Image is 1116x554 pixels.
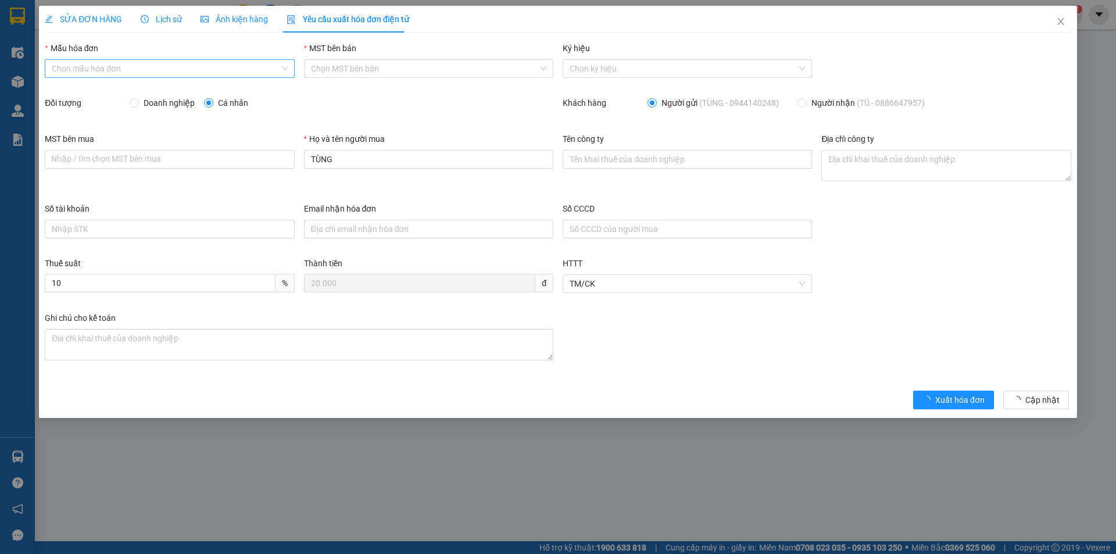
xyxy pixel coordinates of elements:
span: clock-circle [141,15,149,23]
label: Thành tiền [304,259,342,268]
label: Tên công ty [563,134,604,144]
span: edit [45,15,53,23]
label: Địa chỉ công ty [821,134,874,144]
label: Số tài khoản [45,204,90,213]
span: SỬA ĐƠN HÀNG [45,15,122,24]
label: Số CCCD [563,204,595,213]
button: Xuất hóa đơn [913,391,994,409]
span: Cá nhân [213,96,253,109]
input: Tên công ty [563,150,812,169]
label: Đối tượng [45,98,81,108]
input: Họ và tên người mua [304,150,553,169]
span: picture [201,15,209,23]
textarea: Địa chỉ công ty [821,150,1071,181]
label: MST bên bán [304,44,356,53]
label: Khách hàng [563,98,606,108]
label: MST bên mua [45,134,94,144]
input: Số CCCD [563,220,812,238]
span: Lịch sử [141,15,182,24]
label: Ký hiệu [563,44,590,53]
label: Email nhận hóa đơn [304,204,377,213]
label: Thuế suất [45,259,81,268]
textarea: Ghi chú cho kế toán [45,329,553,360]
label: Họ và tên người mua [304,134,385,144]
span: đ [535,274,553,292]
input: Email nhận hóa đơn [304,220,553,238]
span: TM/CK [570,275,805,292]
img: icon [287,15,296,24]
span: loading [922,396,935,404]
span: (TÚ - 0886647957) [857,98,925,108]
label: Mẫu hóa đơn [45,44,98,53]
span: Ảnh kiện hàng [201,15,268,24]
span: Doanh nghiệp [139,96,199,109]
button: Close [1045,6,1077,38]
label: HTTT [563,259,582,268]
span: Cập nhật [1025,394,1060,406]
input: Số tài khoản [45,220,294,238]
label: Ghi chú cho kế toán [45,313,116,323]
input: Thuế suất [45,274,275,292]
span: % [276,274,295,292]
span: close [1056,17,1065,26]
span: Yêu cầu xuất hóa đơn điện tử [287,15,409,24]
span: Xuất hóa đơn [935,394,985,406]
span: Người gửi [657,96,784,109]
span: Người nhận [807,96,929,109]
span: loading [1013,396,1025,404]
span: (TÙNG - 0944140248) [699,98,779,108]
input: MST bên mua [45,150,294,169]
button: Cập nhật [1003,391,1069,409]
